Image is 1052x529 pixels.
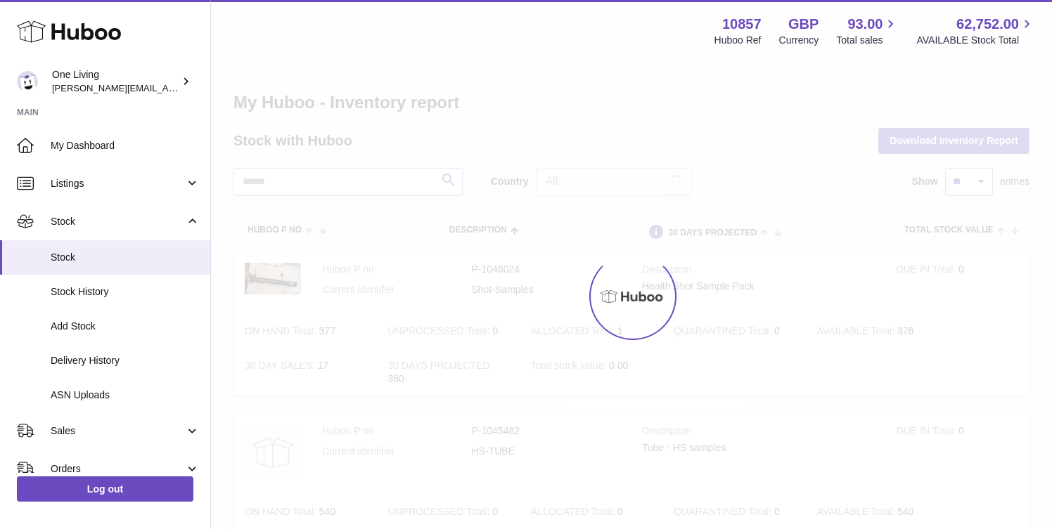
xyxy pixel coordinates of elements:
span: Add Stock [51,320,200,333]
span: ASN Uploads [51,388,200,402]
a: 62,752.00 AVAILABLE Stock Total [916,15,1035,47]
div: Currency [779,34,819,47]
span: [PERSON_NAME][EMAIL_ADDRESS][DOMAIN_NAME] [52,82,282,93]
a: Log out [17,476,193,502]
img: Jessica@oneliving.com [17,71,38,92]
div: Huboo Ref [714,34,762,47]
span: Stock History [51,285,200,299]
strong: GBP [788,15,819,34]
span: 62,752.00 [956,15,1019,34]
span: Total sales [836,34,899,47]
strong: 10857 [722,15,762,34]
span: Listings [51,177,185,190]
span: AVAILABLE Stock Total [916,34,1035,47]
span: Orders [51,462,185,476]
a: 93.00 Total sales [836,15,899,47]
span: Delivery History [51,354,200,367]
span: Sales [51,424,185,438]
span: My Dashboard [51,139,200,152]
span: Stock [51,215,185,228]
span: 93.00 [847,15,883,34]
span: Stock [51,251,200,264]
div: One Living [52,68,179,95]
